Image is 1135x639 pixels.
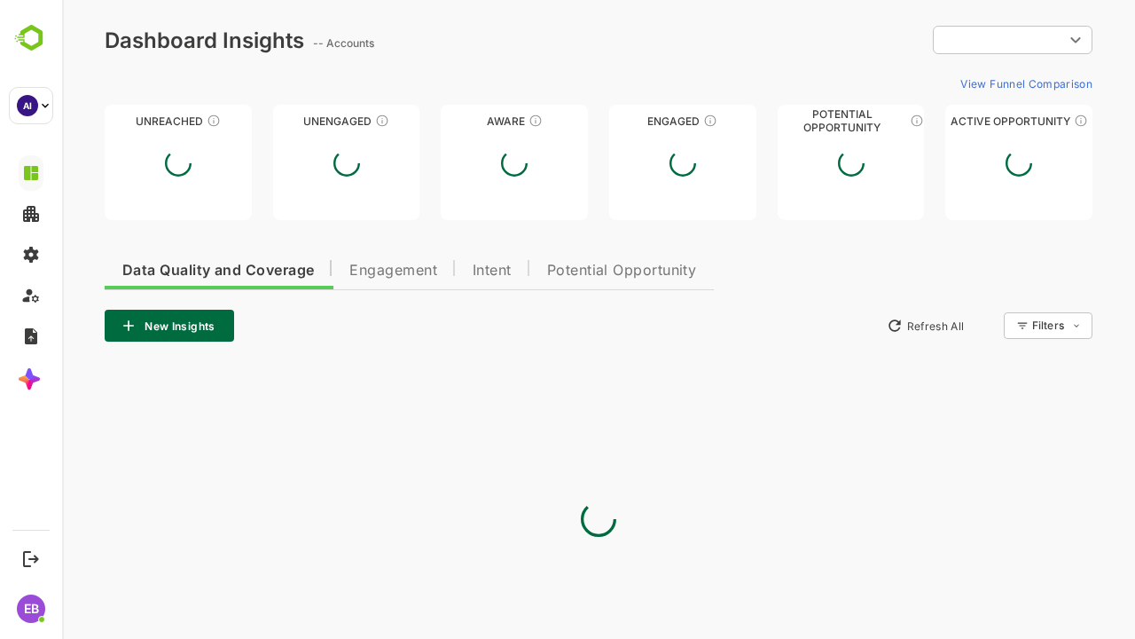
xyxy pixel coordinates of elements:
div: These accounts are MQAs and can be passed on to Inside Sales [848,114,862,128]
div: These accounts have not shown enough engagement and need nurturing [313,114,327,128]
div: Unengaged [211,114,358,128]
ag: -- Accounts [251,36,317,50]
div: Filters [968,310,1030,342]
div: These accounts are warm, further nurturing would qualify them to MQAs [641,114,655,128]
div: Potential Opportunity [716,114,863,128]
span: Intent [411,264,450,278]
div: Engaged [547,114,694,128]
span: Engagement [287,264,375,278]
div: Aware [379,114,526,128]
div: These accounts have not been engaged with for a defined time period [145,114,159,128]
div: EB [17,595,45,623]
img: BambooboxLogoMark.f1c84d78b4c51b1a7b5f700c9845e183.svg [9,21,54,55]
div: Unreached [43,114,190,128]
button: View Funnel Comparison [891,69,1030,98]
div: These accounts have just entered the buying cycle and need further nurturing [466,114,481,128]
button: Refresh All [817,312,910,340]
span: Data Quality and Coverage [60,264,252,278]
div: AI [17,95,38,116]
div: Active Opportunity [883,114,1030,128]
span: Potential Opportunity [485,264,635,278]
div: These accounts have open opportunities which might be at any of the Sales Stages [1012,114,1026,128]
div: Dashboard Insights [43,28,242,53]
div: Filters [970,319,1002,332]
button: Logout [19,547,43,571]
div: ​ [871,24,1030,56]
button: New Insights [43,310,172,342]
